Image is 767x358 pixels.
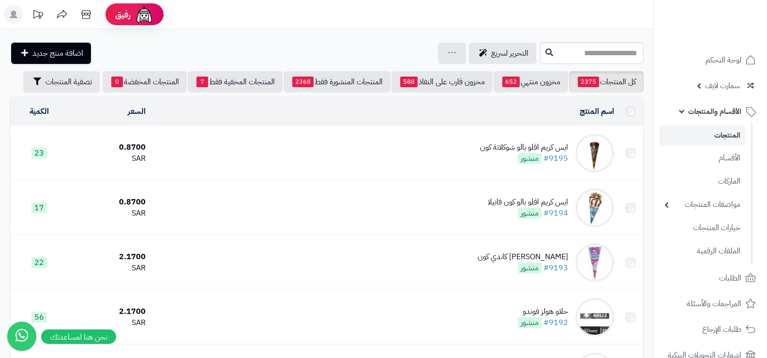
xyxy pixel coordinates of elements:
span: 588 [400,77,418,87]
span: 56 [31,312,47,323]
a: السعر [128,106,146,117]
div: [PERSON_NAME] كاندي كون [478,251,568,263]
span: اضافة منتج جديد [32,47,83,59]
a: #9194 [543,207,568,219]
span: الأقسام والمنتجات [688,105,741,118]
img: ايس كريم اقلو بالو شوكلاتة كون [575,134,614,172]
a: طلبات الإرجاع [660,318,761,341]
a: لوحة التحكم [660,48,761,72]
span: طلبات الإرجاع [702,323,741,336]
span: سمارت لايف [705,79,740,93]
span: 2375 [578,77,599,87]
span: لوحة التحكم [706,53,741,67]
a: المنتجات [660,125,745,145]
div: SAR [72,263,146,274]
span: 17 [31,202,47,213]
span: منشور [518,263,541,273]
a: #9193 [543,262,568,274]
span: التحرير لسريع [491,47,528,59]
a: المراجعات والأسئلة [660,292,761,315]
a: التحرير لسريع [469,43,536,64]
span: الطلبات [719,271,741,285]
span: تصفية المنتجات [45,76,92,88]
div: ايس كريم اقلو بالو شوكلاتة كون [480,142,568,153]
span: منشور [518,208,541,218]
a: الماركات [660,171,745,192]
img: ai-face.png [135,5,154,24]
div: SAR [72,208,146,219]
a: المنتجات المنشورة فقط2368 [284,71,391,93]
span: 652 [502,77,520,87]
a: #9192 [543,317,568,328]
div: 2.1700 [72,306,146,317]
a: #9195 [543,153,568,164]
a: مخزون منتهي652 [494,71,568,93]
span: المراجعات والأسئلة [687,297,741,311]
img: logo-2.png [701,7,758,28]
div: 0.8700 [72,142,146,153]
a: الطلبات [660,266,761,290]
div: ايس كريم اقلو بالو كون فانيلا [488,197,568,208]
img: حلاو هولز فوندو [575,298,614,337]
a: المنتجات المخفضة0 [103,71,187,93]
a: خيارات المنتجات [660,218,745,238]
div: حلاو هولز فوندو [518,306,568,317]
a: الأقسام [660,148,745,169]
span: 2368 [292,77,314,87]
a: الكمية [30,106,49,117]
span: منشور [518,153,541,164]
img: ايس كريم اقلو بالو كون فانيلا [575,188,614,227]
img: ايس كريم ايجلو كوتن كاندي كون [575,243,614,282]
span: 7 [196,77,208,87]
a: مواصفات المنتجات [660,194,745,215]
span: 0 [111,77,123,87]
button: تصفية المنتجات [23,71,100,93]
div: 2.1700 [72,251,146,263]
span: منشور [518,317,541,328]
span: رفيق [115,9,131,20]
a: الملفات الرقمية [660,241,745,262]
a: المنتجات المخفية فقط7 [188,71,283,93]
a: تحديثات المنصة [26,5,50,27]
a: كل المنتجات2375 [569,71,644,93]
div: 0.8700 [72,197,146,208]
a: اسم المنتج [580,106,614,117]
span: 22 [31,257,47,268]
a: اضافة منتج جديد [11,43,91,64]
span: 23 [31,148,47,158]
div: SAR [72,317,146,328]
div: SAR [72,153,146,164]
a: مخزون قارب على النفاذ588 [391,71,493,93]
